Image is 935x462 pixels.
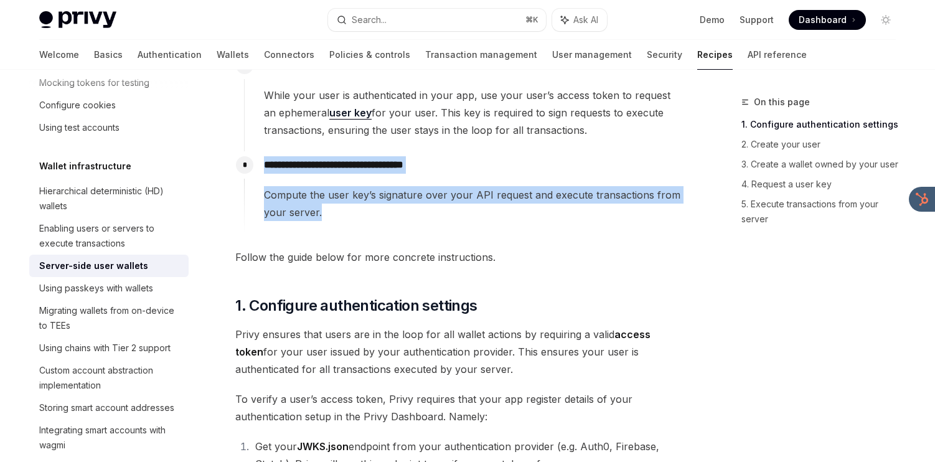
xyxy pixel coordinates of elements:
[789,10,866,30] a: Dashboard
[29,337,189,359] a: Using chains with Tier 2 support
[352,12,387,27] div: Search...
[29,217,189,255] a: Enabling users or servers to execute transactions
[29,255,189,277] a: Server-side user wallets
[29,397,189,419] a: Storing smart account addresses
[235,390,684,425] span: To verify a user’s access token, Privy requires that your app register details of your authentica...
[29,419,189,456] a: Integrating smart accounts with wagmi
[264,40,314,70] a: Connectors
[29,359,189,397] a: Custom account abstraction implementation
[329,106,372,120] a: user key
[748,40,807,70] a: API reference
[39,159,131,174] h5: Wallet infrastructure
[264,186,684,221] span: Compute the user key’s signature over your API request and execute transactions from your server.
[29,116,189,139] a: Using test accounts
[39,98,116,113] div: Configure cookies
[328,9,546,31] button: Search...⌘K
[138,40,202,70] a: Authentication
[741,134,906,154] a: 2. Create your user
[39,184,181,214] div: Hierarchical deterministic (HD) wallets
[573,14,598,26] span: Ask AI
[741,154,906,174] a: 3. Create a wallet owned by your user
[39,11,116,29] img: light logo
[39,258,148,273] div: Server-side user wallets
[425,40,537,70] a: Transaction management
[525,15,538,25] span: ⌘ K
[39,423,181,453] div: Integrating smart accounts with wagmi
[876,10,896,30] button: Toggle dark mode
[647,40,682,70] a: Security
[700,14,725,26] a: Demo
[94,40,123,70] a: Basics
[29,277,189,299] a: Using passkeys with wallets
[235,296,477,316] span: 1. Configure authentication settings
[697,40,733,70] a: Recipes
[329,40,410,70] a: Policies & controls
[39,363,181,393] div: Custom account abstraction implementation
[740,14,774,26] a: Support
[39,341,171,356] div: Using chains with Tier 2 support
[552,40,632,70] a: User management
[39,120,120,135] div: Using test accounts
[799,14,847,26] span: Dashboard
[741,174,906,194] a: 4. Request a user key
[741,194,906,229] a: 5. Execute transactions from your server
[217,40,249,70] a: Wallets
[29,94,189,116] a: Configure cookies
[741,115,906,134] a: 1. Configure authentication settings
[39,400,174,415] div: Storing smart account addresses
[29,180,189,217] a: Hierarchical deterministic (HD) wallets
[235,326,684,378] span: Privy ensures that users are in the loop for all wallet actions by requiring a valid for your use...
[39,303,181,333] div: Migrating wallets from on-device to TEEs
[754,95,810,110] span: On this page
[297,440,349,453] strong: JWKS.json
[29,299,189,337] a: Migrating wallets from on-device to TEEs
[39,221,181,251] div: Enabling users or servers to execute transactions
[235,248,684,266] span: Follow the guide below for more concrete instructions.
[39,40,79,70] a: Welcome
[39,281,153,296] div: Using passkeys with wallets
[264,87,684,139] span: While your user is authenticated in your app, use your user’s access token to request an ephemera...
[552,9,607,31] button: Ask AI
